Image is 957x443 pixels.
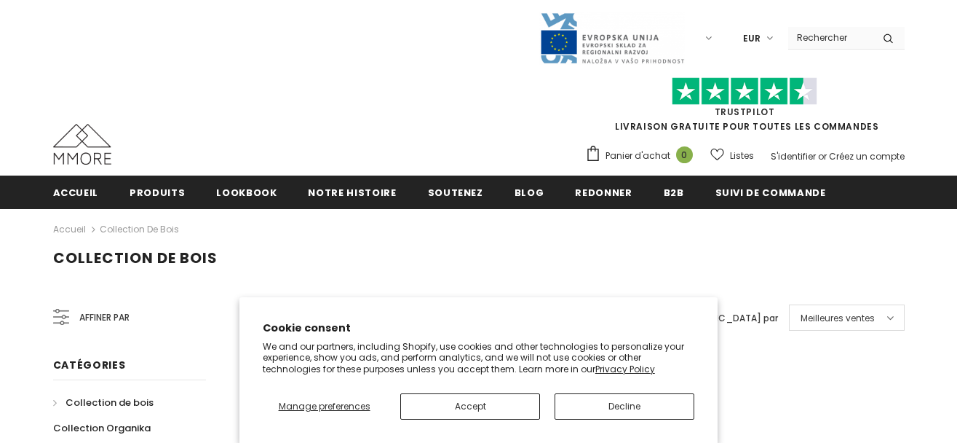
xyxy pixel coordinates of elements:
a: Accueil [53,176,99,208]
button: Manage preferences [263,393,386,420]
a: Produits [130,176,185,208]
a: Javni Razpis [539,31,685,44]
span: Suivi de commande [715,186,826,200]
a: Privacy Policy [595,363,655,375]
span: Panier d'achat [605,149,670,163]
span: EUR [743,31,761,46]
a: S'identifier [771,150,816,162]
input: Search Site [788,27,872,48]
span: Listes [730,149,754,163]
span: Blog [515,186,544,200]
span: Redonner [575,186,632,200]
span: LIVRAISON GRATUITE POUR TOUTES LES COMMANDES [585,84,905,133]
p: We and our partners, including Shopify, use cookies and other technologies to personalize your ex... [263,341,695,375]
span: Accueil [53,186,99,200]
span: Affiner par [79,310,130,326]
a: B2B [664,176,684,208]
a: Collection de bois [53,390,154,415]
span: or [818,150,827,162]
label: [GEOGRAPHIC_DATA] par [664,311,778,326]
h2: Cookie consent [263,321,695,336]
span: Lookbook [216,186,277,200]
span: Collection Organika [53,421,151,435]
a: Collection de bois [100,223,179,235]
a: TrustPilot [715,106,775,118]
span: 0 [676,146,693,163]
span: Collection de bois [53,248,218,268]
span: soutenez [428,186,483,200]
span: Meilleures ventes [801,311,875,326]
a: Suivi de commande [715,176,826,208]
a: soutenez [428,176,483,208]
a: Blog [515,176,544,208]
a: Lookbook [216,176,277,208]
a: Listes [710,143,754,168]
span: Catégories [53,358,126,372]
a: Redonner [575,176,632,208]
span: Produits [130,186,185,200]
span: Manage preferences [279,400,370,412]
img: Cas MMORE [53,124,111,165]
a: Notre histoire [308,176,396,208]
span: Notre histoire [308,186,396,200]
span: B2B [664,186,684,200]
img: Javni Razpis [539,12,685,65]
img: Faites confiance aux étoiles pilotes [672,77,817,106]
a: Créez un compte [829,150,905,162]
button: Accept [400,393,540,420]
a: Panier d'achat 0 [585,145,700,167]
button: Decline [555,393,694,420]
span: Collection de bois [65,396,154,409]
a: Accueil [53,221,86,238]
a: Collection Organika [53,415,151,441]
